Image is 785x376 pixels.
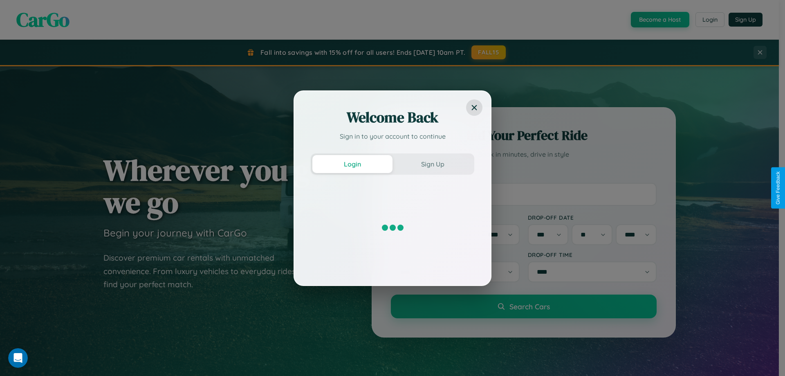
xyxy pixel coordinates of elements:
button: Sign Up [392,155,473,173]
p: Sign in to your account to continue [311,131,474,141]
iframe: Intercom live chat [8,348,28,368]
button: Login [312,155,392,173]
div: Give Feedback [775,171,781,205]
h2: Welcome Back [311,108,474,127]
